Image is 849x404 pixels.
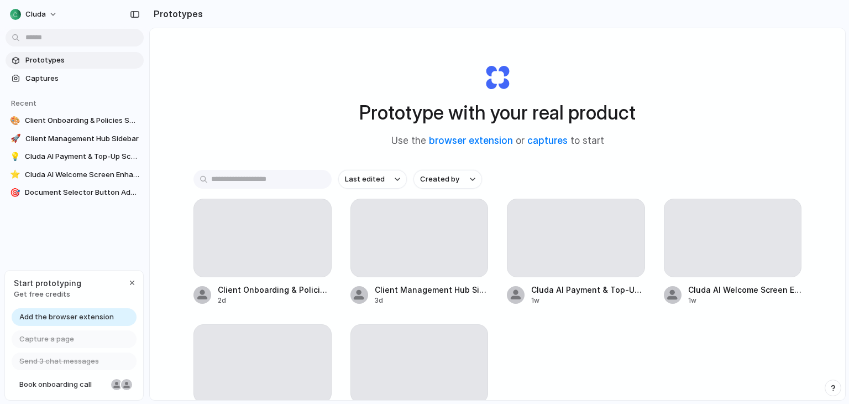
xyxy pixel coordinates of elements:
[19,334,74,345] span: Capture a page
[10,115,20,126] div: 🎨
[531,284,645,296] span: Cluda AI Payment & Top-Up Screen
[664,199,802,305] a: Cluda AI Welcome Screen Enhancements1w
[507,199,645,305] a: Cluda AI Payment & Top-Up Screen1w
[25,169,139,180] span: Cluda AI Welcome Screen Enhancements
[531,296,645,305] div: 1w
[25,9,46,20] span: cluda
[429,135,513,146] a: browser extension
[25,115,139,126] span: Client Onboarding & Policies Screen
[25,73,139,84] span: Captures
[359,98,636,127] h1: Prototype with your real product
[14,289,81,300] span: Get free credits
[110,378,123,391] div: Nicole Kubica
[193,199,332,305] a: Client Onboarding & Policies Screen2d
[6,6,63,23] button: cluda
[10,187,20,198] div: 🎯
[218,284,332,296] span: Client Onboarding & Policies Screen
[688,284,802,296] span: Cluda AI Welcome Screen Enhancements
[6,70,144,87] a: Captures
[6,148,144,165] a: 💡Cluda AI Payment & Top-Up Screen
[10,151,20,162] div: 💡
[6,167,144,183] a: ⭐Cluda AI Welcome Screen Enhancements
[420,174,459,185] span: Created by
[25,133,139,144] span: Client Management Hub Sidebar
[6,131,144,147] a: 🚀Client Management Hub Sidebar
[120,378,133,391] div: Christian Iacullo
[6,184,144,201] a: 🎯Document Selector Button Addition
[413,170,482,189] button: Created by
[6,52,144,69] a: Prototypes
[345,174,385,185] span: Last edited
[19,312,114,323] span: Add the browser extension
[10,133,21,144] div: 🚀
[688,296,802,305] div: 1w
[391,134,604,148] span: Use the or to start
[149,7,203,20] h2: Prototypes
[25,187,139,198] span: Document Selector Button Addition
[527,135,568,146] a: captures
[338,170,407,189] button: Last edited
[375,296,489,305] div: 3d
[375,284,489,296] span: Client Management Hub Sidebar
[350,199,489,305] a: Client Management Hub Sidebar3d
[218,296,332,305] div: 2d
[11,99,36,107] span: Recent
[14,277,81,289] span: Start prototyping
[6,112,144,129] a: 🎨Client Onboarding & Policies Screen
[19,379,107,390] span: Book onboarding call
[25,55,139,66] span: Prototypes
[25,151,139,162] span: Cluda AI Payment & Top-Up Screen
[19,356,99,367] span: Send 3 chat messages
[10,169,20,180] div: ⭐
[12,376,137,393] a: Book onboarding call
